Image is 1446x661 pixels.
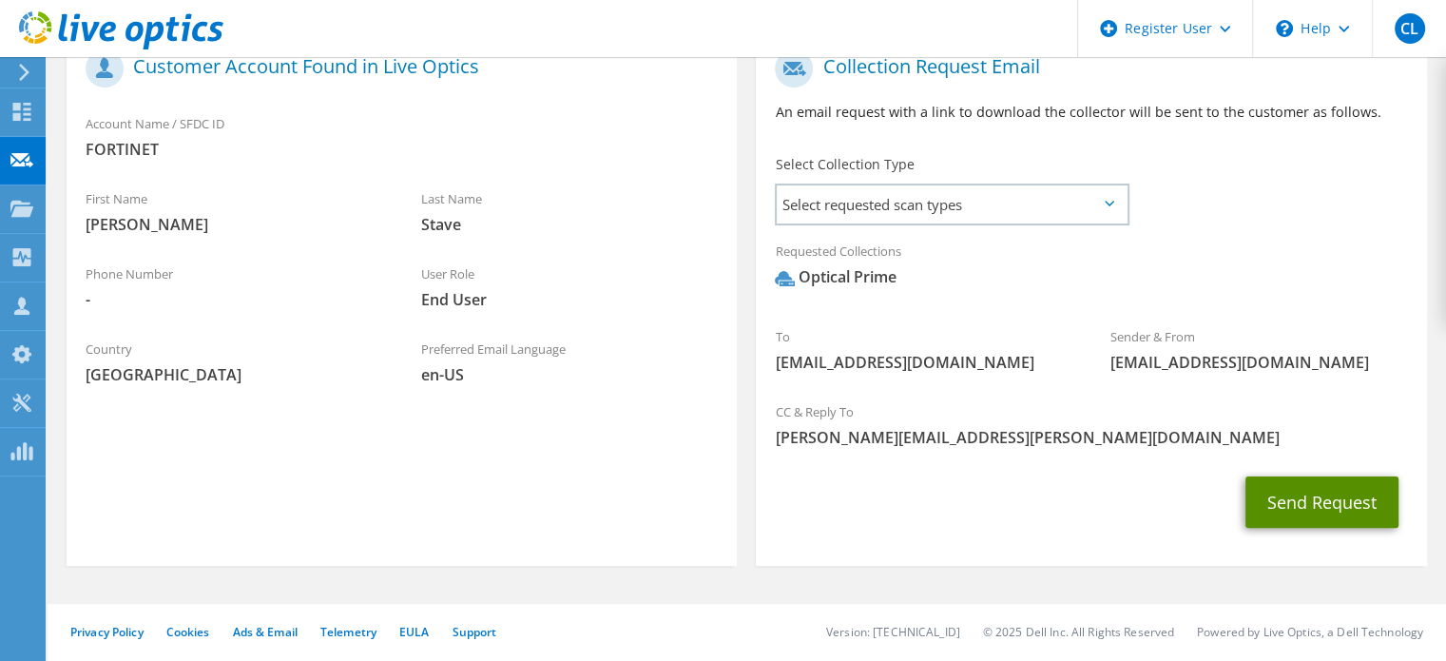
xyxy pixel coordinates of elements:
[86,214,383,235] span: [PERSON_NAME]
[775,266,896,288] div: Optical Prime
[233,624,298,640] a: Ads & Email
[826,624,960,640] li: Version: [TECHNICAL_ID]
[399,624,429,640] a: EULA
[67,104,737,169] div: Account Name / SFDC ID
[86,139,718,160] span: FORTINET
[67,179,402,244] div: First Name
[67,329,402,395] div: Country
[775,352,1072,373] span: [EMAIL_ADDRESS][DOMAIN_NAME]
[320,624,376,640] a: Telemetry
[402,329,738,395] div: Preferred Email Language
[1110,352,1408,373] span: [EMAIL_ADDRESS][DOMAIN_NAME]
[421,364,719,385] span: en-US
[70,624,144,640] a: Privacy Policy
[452,624,496,640] a: Support
[775,427,1407,448] span: [PERSON_NAME][EMAIL_ADDRESS][PERSON_NAME][DOMAIN_NAME]
[775,155,914,174] label: Select Collection Type
[86,49,708,87] h1: Customer Account Found in Live Optics
[983,624,1174,640] li: © 2025 Dell Inc. All Rights Reserved
[775,102,1407,123] p: An email request with a link to download the collector will be sent to the customer as follows.
[756,392,1426,457] div: CC & Reply To
[1091,317,1427,382] div: Sender & From
[756,231,1426,307] div: Requested Collections
[756,317,1091,382] div: To
[775,49,1398,87] h1: Collection Request Email
[67,254,402,320] div: Phone Number
[421,214,719,235] span: Stave
[421,289,719,310] span: End User
[1276,20,1293,37] svg: \n
[1395,13,1425,44] span: CL
[166,624,210,640] a: Cookies
[1197,624,1423,640] li: Powered by Live Optics, a Dell Technology
[86,289,383,310] span: -
[777,185,1127,224] span: Select requested scan types
[402,179,738,244] div: Last Name
[402,254,738,320] div: User Role
[86,364,383,385] span: [GEOGRAPHIC_DATA]
[1245,476,1398,528] button: Send Request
